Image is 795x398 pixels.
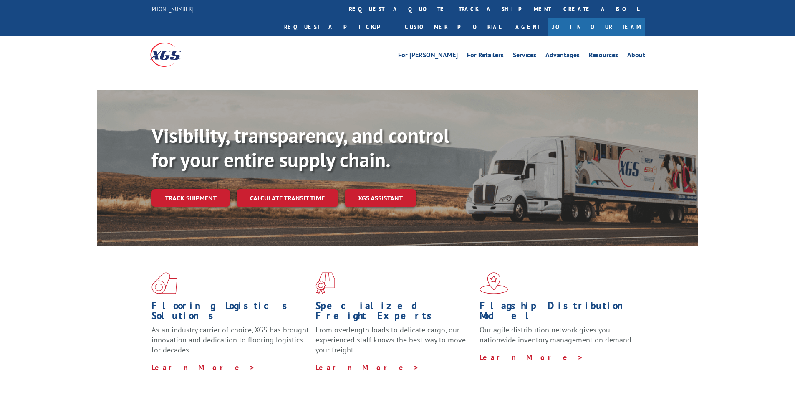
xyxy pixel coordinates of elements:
b: Visibility, transparency, and control for your entire supply chain. [151,122,449,172]
a: Advantages [545,52,580,61]
a: XGS ASSISTANT [345,189,416,207]
a: Services [513,52,536,61]
a: About [627,52,645,61]
span: As an industry carrier of choice, XGS has brought innovation and dedication to flooring logistics... [151,325,309,355]
a: Learn More > [151,363,255,372]
a: Learn More > [315,363,419,372]
a: Agent [507,18,548,36]
a: Resources [589,52,618,61]
h1: Flooring Logistics Solutions [151,301,309,325]
a: Join Our Team [548,18,645,36]
a: [PHONE_NUMBER] [150,5,194,13]
a: Track shipment [151,189,230,207]
a: Customer Portal [399,18,507,36]
h1: Specialized Freight Experts [315,301,473,325]
a: For [PERSON_NAME] [398,52,458,61]
span: Our agile distribution network gives you nationwide inventory management on demand. [480,325,633,345]
a: For Retailers [467,52,504,61]
img: xgs-icon-total-supply-chain-intelligence-red [151,272,177,294]
h1: Flagship Distribution Model [480,301,637,325]
img: xgs-icon-focused-on-flooring-red [315,272,335,294]
a: Request a pickup [278,18,399,36]
img: xgs-icon-flagship-distribution-model-red [480,272,508,294]
a: Calculate transit time [237,189,338,207]
a: Learn More > [480,352,583,362]
p: From overlength loads to delicate cargo, our experienced staff knows the best way to move your fr... [315,325,473,362]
